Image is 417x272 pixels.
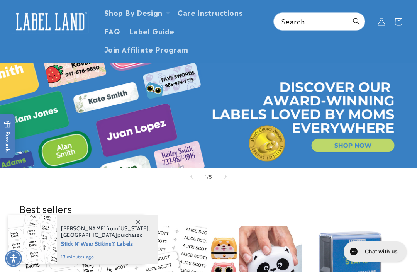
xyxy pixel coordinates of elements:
span: Care instructions [178,8,242,17]
span: Label Guide [129,26,175,35]
img: Label Land [12,10,89,34]
span: Rewards [4,121,11,153]
a: Shop By Design [104,7,163,17]
span: FAQ [104,26,120,35]
a: Label Guide [125,22,179,40]
span: 1 [205,172,207,180]
button: Search [348,13,365,30]
a: Join Affiliate Program [100,40,193,58]
a: FAQ [100,22,125,40]
span: 13 minutes ago [61,253,150,260]
span: / [207,172,209,180]
summary: Shop By Design [100,3,173,21]
span: Join Affiliate Program [104,44,188,53]
a: Label Land [9,7,92,36]
h2: Best sellers [19,202,398,214]
iframe: Gorgias live chat messenger [340,239,409,264]
span: [PERSON_NAME] [61,225,106,232]
button: Next slide [217,168,234,185]
div: Accessibility Menu [5,250,22,267]
span: from , purchased [61,225,150,238]
span: 5 [209,172,212,180]
span: Stick N' Wear Stikins® Labels [61,238,150,248]
span: [US_STATE] [118,225,149,232]
button: Previous slide [183,168,200,185]
span: [GEOGRAPHIC_DATA] [61,231,117,238]
a: Care instructions [173,3,247,21]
